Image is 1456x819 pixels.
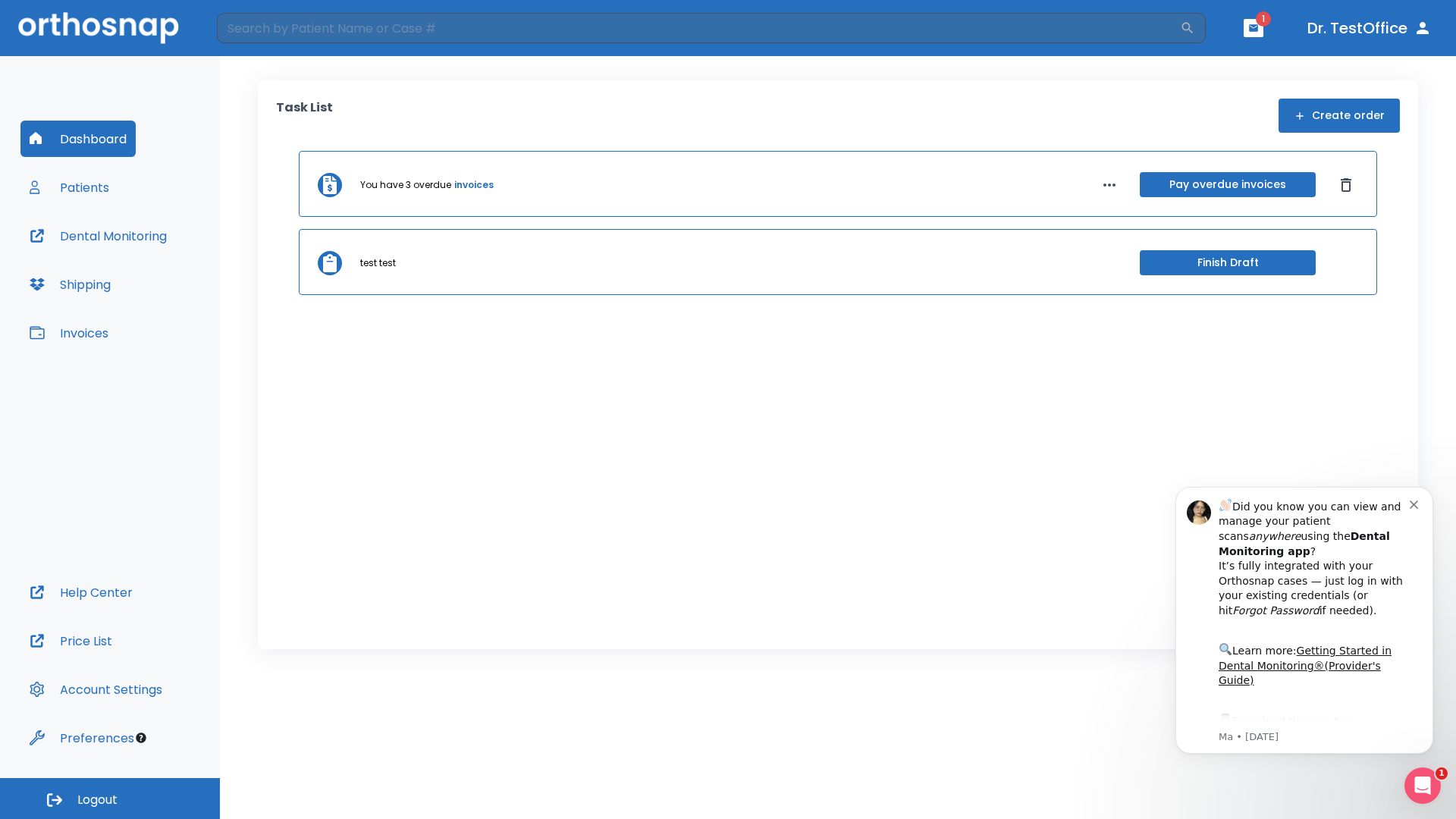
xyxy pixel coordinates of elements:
[257,33,269,45] button: Dismiss notification
[1140,172,1316,197] button: Pay overdue invoices
[1279,99,1400,133] button: Create order
[454,178,494,192] a: invoices
[66,247,257,325] div: Download the app: | ​ Let us know if you need help getting started!
[20,623,121,659] button: Price List
[20,315,118,351] button: Invoices
[134,731,148,745] div: Tooltip anchor
[1334,173,1358,197] button: Dismiss
[1140,250,1316,275] button: Finish Draft
[1256,11,1271,27] span: 1
[18,12,179,43] img: Orthosnap
[20,671,171,708] button: Account Settings
[66,251,201,278] a: App Store
[1301,14,1438,42] button: Dr. TestOffice
[20,574,142,610] button: Help Center
[66,266,257,280] p: Message from Ma, sent 2w ago
[20,266,120,303] button: Shipping
[20,169,118,206] button: Patients
[1153,464,1456,778] iframe: Intercom notifications message
[20,720,143,756] button: Preferences
[77,792,118,808] span: Logout
[360,178,451,192] p: You have 3 overdue
[1404,767,1441,804] iframe: Intercom live chat
[20,218,176,254] button: Dental Monitoring
[360,256,396,270] p: test test
[20,121,136,157] button: Dashboard
[276,99,333,133] p: Task List
[217,13,1180,43] input: Search by Patient Name or Case #
[1436,767,1448,780] span: 1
